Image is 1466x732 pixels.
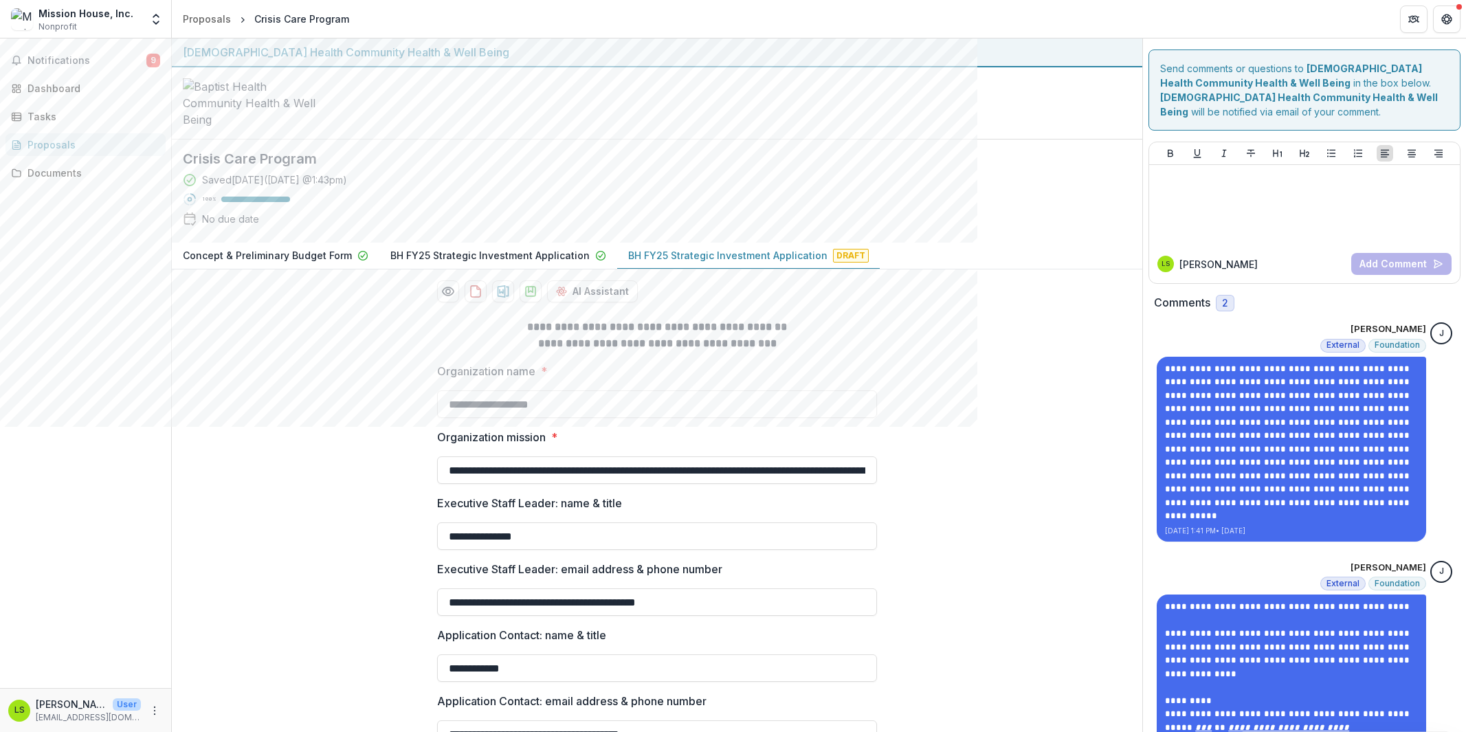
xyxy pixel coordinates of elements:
[1403,145,1420,162] button: Align Center
[1165,526,1418,536] p: [DATE] 1:41 PM • [DATE]
[1148,49,1461,131] div: Send comments or questions to in the box below. will be notified via email of your comment.
[628,248,828,263] p: BH FY25 Strategic Investment Application
[27,137,155,152] div: Proposals
[437,627,606,643] p: Application Contact: name & title
[1269,145,1286,162] button: Heading 1
[437,429,546,445] p: Organization mission
[183,44,1131,60] div: [DEMOGRAPHIC_DATA] Health Community Health & Well Being
[1375,340,1420,350] span: Foundation
[437,495,622,511] p: Executive Staff Leader: name & title
[390,248,590,263] p: BH FY25 Strategic Investment Application
[437,561,722,577] p: Executive Staff Leader: email address & phone number
[14,706,25,715] div: Lucas Seilhymer
[492,280,514,302] button: download-proposal
[1439,329,1444,338] div: Jennifer
[1216,145,1232,162] button: Italicize
[437,693,707,709] p: Application Contact: email address & phone number
[11,8,33,30] img: Mission House, Inc.
[1377,145,1393,162] button: Align Left
[833,249,869,263] span: Draft
[1179,257,1258,271] p: [PERSON_NAME]
[202,195,216,204] p: 100 %
[36,711,141,724] p: [EMAIL_ADDRESS][DOMAIN_NAME]
[1326,340,1359,350] span: External
[177,9,236,29] a: Proposals
[183,248,352,263] p: Concept & Preliminary Budget Form
[27,55,146,67] span: Notifications
[1162,260,1170,267] div: Lucas Seilhymer
[36,697,107,711] p: [PERSON_NAME]
[146,5,166,33] button: Open entity switcher
[38,21,77,33] span: Nonprofit
[27,166,155,180] div: Documents
[27,81,155,96] div: Dashboard
[1189,145,1206,162] button: Underline
[5,77,166,100] a: Dashboard
[202,212,259,226] div: No due date
[1400,5,1428,33] button: Partners
[1296,145,1313,162] button: Heading 2
[1222,298,1228,309] span: 2
[1154,296,1210,309] h2: Comments
[1351,322,1426,336] p: [PERSON_NAME]
[5,162,166,184] a: Documents
[1162,145,1179,162] button: Bold
[146,54,160,67] span: 9
[1350,145,1366,162] button: Ordered List
[1351,561,1426,575] p: [PERSON_NAME]
[5,105,166,128] a: Tasks
[183,78,320,128] img: Baptist Health Community Health & Well Being
[1351,253,1452,275] button: Add Comment
[254,12,349,26] div: Crisis Care Program
[547,280,638,302] button: AI Assistant
[5,49,166,71] button: Notifications9
[1160,91,1438,118] strong: [DEMOGRAPHIC_DATA] Health Community Health & Well Being
[1326,579,1359,588] span: External
[437,280,459,302] button: Preview 255f2d51-ab11-4478-b031-0a10d1c3000f-2.pdf
[38,6,133,21] div: Mission House, Inc.
[1323,145,1340,162] button: Bullet List
[1430,145,1447,162] button: Align Right
[1439,567,1444,576] div: Jennifer
[146,702,163,719] button: More
[1375,579,1420,588] span: Foundation
[183,151,1109,167] h2: Crisis Care Program
[202,173,347,187] div: Saved [DATE] ( [DATE] @ 1:43pm )
[27,109,155,124] div: Tasks
[177,9,355,29] nav: breadcrumb
[465,280,487,302] button: download-proposal
[1433,5,1461,33] button: Get Help
[5,133,166,156] a: Proposals
[113,698,141,711] p: User
[183,12,231,26] div: Proposals
[437,363,535,379] p: Organization name
[520,280,542,302] button: download-proposal
[1243,145,1259,162] button: Strike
